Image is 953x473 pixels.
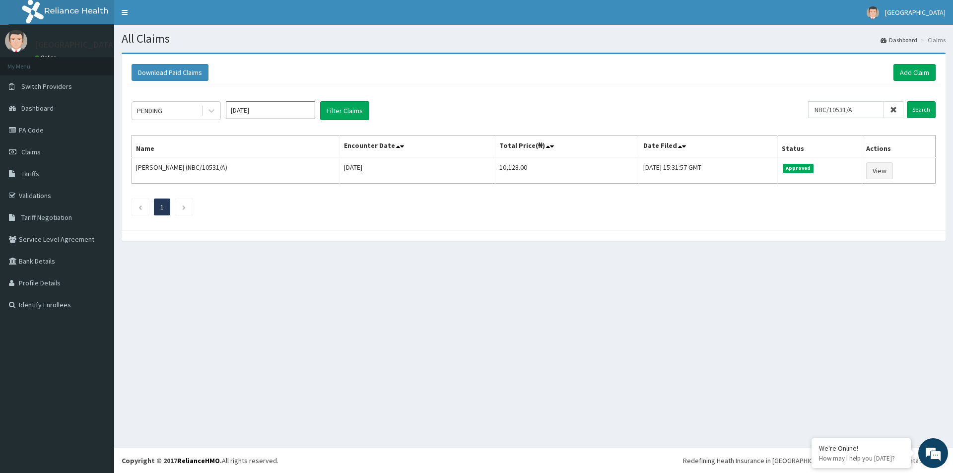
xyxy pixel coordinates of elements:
a: Dashboard [881,36,917,44]
strong: Copyright © 2017 . [122,456,222,465]
a: Page 1 is your current page [160,203,164,211]
p: [GEOGRAPHIC_DATA] [35,40,117,49]
button: Download Paid Claims [132,64,208,81]
span: Dashboard [21,104,54,113]
input: Search by HMO ID [808,101,884,118]
h1: All Claims [122,32,946,45]
span: Tariff Negotiation [21,213,72,222]
th: Status [777,135,862,158]
span: Switch Providers [21,82,72,91]
span: [GEOGRAPHIC_DATA] [885,8,946,17]
th: Total Price(₦) [495,135,639,158]
input: Select Month and Year [226,101,315,119]
div: We're Online! [819,444,903,453]
input: Search [907,101,936,118]
button: Filter Claims [320,101,369,120]
div: PENDING [137,106,162,116]
th: Date Filed [639,135,777,158]
span: Claims [21,147,41,156]
span: Approved [783,164,814,173]
a: Next page [182,203,186,211]
img: User Image [867,6,879,19]
a: Online [35,54,59,61]
div: Redefining Heath Insurance in [GEOGRAPHIC_DATA] using Telemedicine and Data Science! [683,456,946,466]
span: Tariffs [21,169,39,178]
a: Previous page [138,203,142,211]
img: User Image [5,30,27,52]
td: 10,128.00 [495,158,639,184]
th: Actions [862,135,935,158]
th: Name [132,135,340,158]
a: Add Claim [893,64,936,81]
th: Encounter Date [340,135,495,158]
a: RelianceHMO [177,456,220,465]
li: Claims [918,36,946,44]
td: [DATE] [340,158,495,184]
a: View [866,162,893,179]
td: [PERSON_NAME] (NBC/10531/A) [132,158,340,184]
footer: All rights reserved. [114,448,953,473]
p: How may I help you today? [819,454,903,463]
td: [DATE] 15:31:57 GMT [639,158,777,184]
